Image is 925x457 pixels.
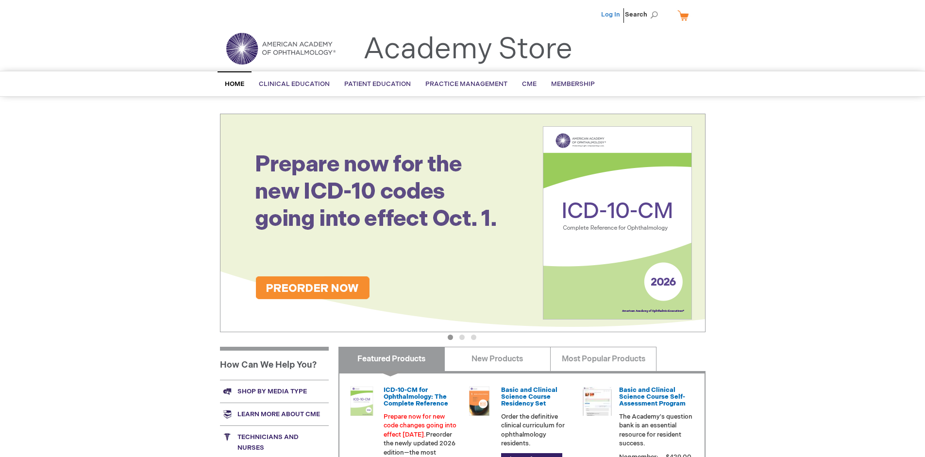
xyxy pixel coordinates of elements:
[384,386,448,408] a: ICD-10-CM for Ophthalmology: The Complete Reference
[619,386,686,408] a: Basic and Clinical Science Course Self-Assessment Program
[551,80,595,88] span: Membership
[444,347,551,371] a: New Products
[465,387,494,416] img: 02850963u_47.png
[225,80,244,88] span: Home
[501,412,575,448] p: Order the definitive clinical curriculum for ophthalmology residents.
[625,5,662,24] span: Search
[448,335,453,340] button: 1 of 3
[550,347,656,371] a: Most Popular Products
[363,32,572,67] a: Academy Store
[601,11,620,18] a: Log In
[583,387,612,416] img: bcscself_20.jpg
[619,412,693,448] p: The Academy's question bank is an essential resource for resident success.
[522,80,537,88] span: CME
[425,80,507,88] span: Practice Management
[220,380,329,403] a: Shop by media type
[259,80,330,88] span: Clinical Education
[338,347,445,371] a: Featured Products
[220,347,329,380] h1: How Can We Help You?
[220,403,329,425] a: Learn more about CME
[501,386,557,408] a: Basic and Clinical Science Course Residency Set
[344,80,411,88] span: Patient Education
[459,335,465,340] button: 2 of 3
[384,413,456,439] font: Prepare now for new code changes going into effect [DATE].
[471,335,476,340] button: 3 of 3
[347,387,376,416] img: 0120008u_42.png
